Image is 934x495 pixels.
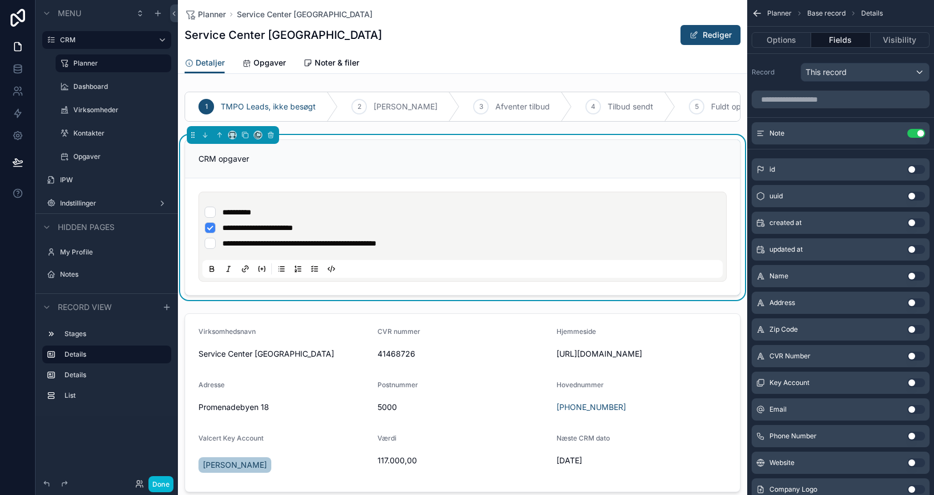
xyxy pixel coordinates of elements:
span: Key Account [769,378,809,387]
a: Opgaver [242,53,286,75]
button: Rediger [680,25,741,45]
span: Email [769,405,787,414]
span: Hidden pages [58,222,115,233]
label: My Profile [60,248,169,257]
a: Service Center [GEOGRAPHIC_DATA] [237,9,372,20]
label: Indstillinger [60,199,153,208]
a: Planner [185,9,226,20]
span: Planner [198,9,226,20]
label: Details [64,371,167,379]
label: CRM [60,36,149,44]
label: Planner [73,59,165,68]
label: Stages [64,329,167,338]
label: Record [752,68,796,77]
h1: Service Center [GEOGRAPHIC_DATA] [185,27,382,43]
span: Note [769,129,784,138]
span: Menu [58,8,81,19]
button: Fields [811,32,870,48]
label: Opgaver [73,152,169,161]
span: Record view [58,302,112,313]
label: Notes [60,270,169,279]
span: Details [861,9,883,18]
a: Detaljer [185,53,225,74]
span: updated at [769,245,803,254]
button: Visibility [871,32,930,48]
label: Details [64,350,162,359]
span: uuid [769,192,783,201]
span: Phone Number [769,432,817,441]
span: id [769,165,775,174]
span: CRM opgaver [198,154,249,163]
span: Zip Code [769,325,798,334]
label: Virksomheder [73,106,169,114]
label: IPW [60,176,169,184]
span: Planner [767,9,792,18]
span: Website [769,458,794,467]
span: Opgaver [254,57,286,68]
label: Dashboard [73,82,169,91]
span: Noter & filer [315,57,359,68]
span: created at [769,218,802,227]
span: This record [806,67,847,78]
span: Base record [807,9,846,18]
span: Address [769,298,795,307]
span: CVR Number [769,352,811,361]
div: scrollable content [36,320,178,416]
button: Done [148,476,173,492]
span: Name [769,272,788,281]
label: List [64,391,167,400]
button: Options [752,32,811,48]
button: This record [801,63,930,82]
label: Kontakter [73,129,169,138]
a: Noter & filer [304,53,359,75]
span: Detaljer [196,57,225,68]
